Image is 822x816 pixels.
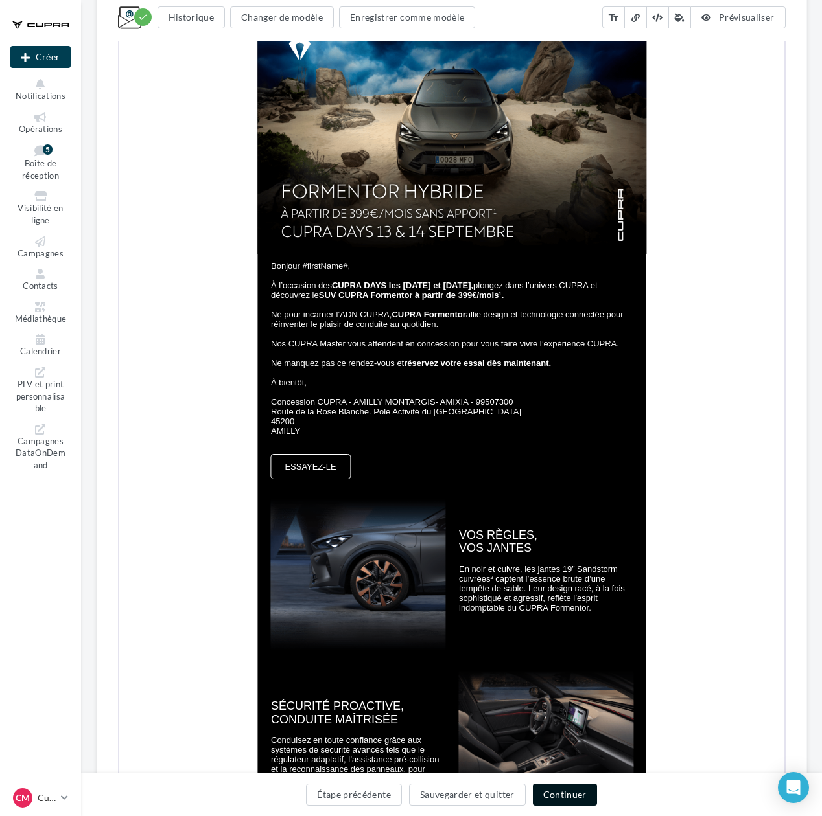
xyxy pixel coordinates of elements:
[306,784,402,806] button: Étape précédente
[152,422,181,431] span: AMILLY
[10,46,71,68] div: Nouvelle campagne
[16,376,65,413] span: PLV et print personnalisable
[38,791,56,804] p: Cupra Montargis
[340,524,418,537] font: VOS RÈGLES,
[152,373,187,383] span: À bientôt,
[10,422,71,473] a: Campagnes DataOnDemand
[10,76,71,104] button: Notifications
[152,276,478,295] span: À l’occasion des plongez dans l’univers CUPRA et découvrez le
[152,402,402,412] span: Route de la Rose Blanche. Pole Activité du [GEOGRAPHIC_DATA]
[10,142,71,183] a: Boîte de réception5
[339,6,475,28] button: Enregistrer comme modèle
[18,203,63,226] span: Visibilité en ligne
[10,332,71,359] a: Calendrier
[16,91,65,101] span: Notifications
[20,346,61,356] span: Calendrier
[43,144,53,155] div: 5
[719,12,775,23] span: Prévisualiser
[18,248,64,258] span: Campagnes
[152,334,500,344] span: Nos CUPRA Master vous attendent en concession pour vous faire vivre l’expérience CUPRA.
[152,457,230,467] a: ESSAYEZ-LE
[10,786,71,810] a: CM Cupra Montargis
[285,354,432,363] strong: réservez votre essai dès maintenant.
[200,286,385,295] strong: SUV CUPRA Formentor à partir de 399€/mois¹.
[151,494,326,646] img: Frame_1_-_Formentor.png
[272,305,346,315] strong: CUPRA Formentor
[340,537,412,550] font: VOS JANTES
[10,365,71,416] a: PLV et print personnalisable
[22,159,59,181] span: Boîte de réception
[152,354,432,363] span: Ne manquez pas ce rendez-vous et
[10,234,71,262] a: Campagnes
[778,772,809,803] div: Open Intercom Messenger
[138,12,148,22] i: check
[533,784,597,806] button: Continuer
[134,8,152,26] div: Modifications enregistrées
[602,6,624,28] button: text_fields
[15,313,67,324] span: Médiathèque
[10,109,71,137] a: Opérations
[16,433,65,470] span: Campagnes DataOnDemand
[340,560,506,608] span: En noir et cuivre, les jantes 19” Sandstorm cuivrées² captent l’essence brute d’une tempête de sa...
[152,695,285,708] font: SÉCURITÉ PROACTIVE,
[10,188,71,228] a: Visibilité en ligne
[690,6,785,28] button: Prévisualiser
[152,256,231,266] span: Bonjour #firstName#,
[158,6,226,28] button: Historique
[10,266,71,294] a: Contacts
[16,791,30,804] span: CM
[10,46,71,68] button: Créer
[10,299,71,327] a: Médiathèque
[213,276,354,286] strong: CUPRA DAYS les [DATE] et [DATE],
[138,3,527,249] img: Header_-_JPO_Septembre_-_Formentor.png
[152,731,320,779] span: Conduisez en toute confiance grâce aux systèmes de sécurité avancés tels que le régulateur adapta...
[607,11,619,24] i: text_fields
[152,392,394,402] span: Concession CUPRA - AMILLY MONTARGIS- AMIXIA - 99507300
[152,708,279,721] font: CONDUITE MAÎTRISÉE
[23,280,58,291] span: Contacts
[19,124,62,134] span: Opérations
[152,412,175,422] span: 45200
[152,305,504,324] span: Né pour incarner l’ADN CUPRA, allie design et technologie connectée pour réinventer le plaisir de...
[409,784,526,806] button: Sauvegarder et quitter
[230,6,334,28] button: Changer de modèle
